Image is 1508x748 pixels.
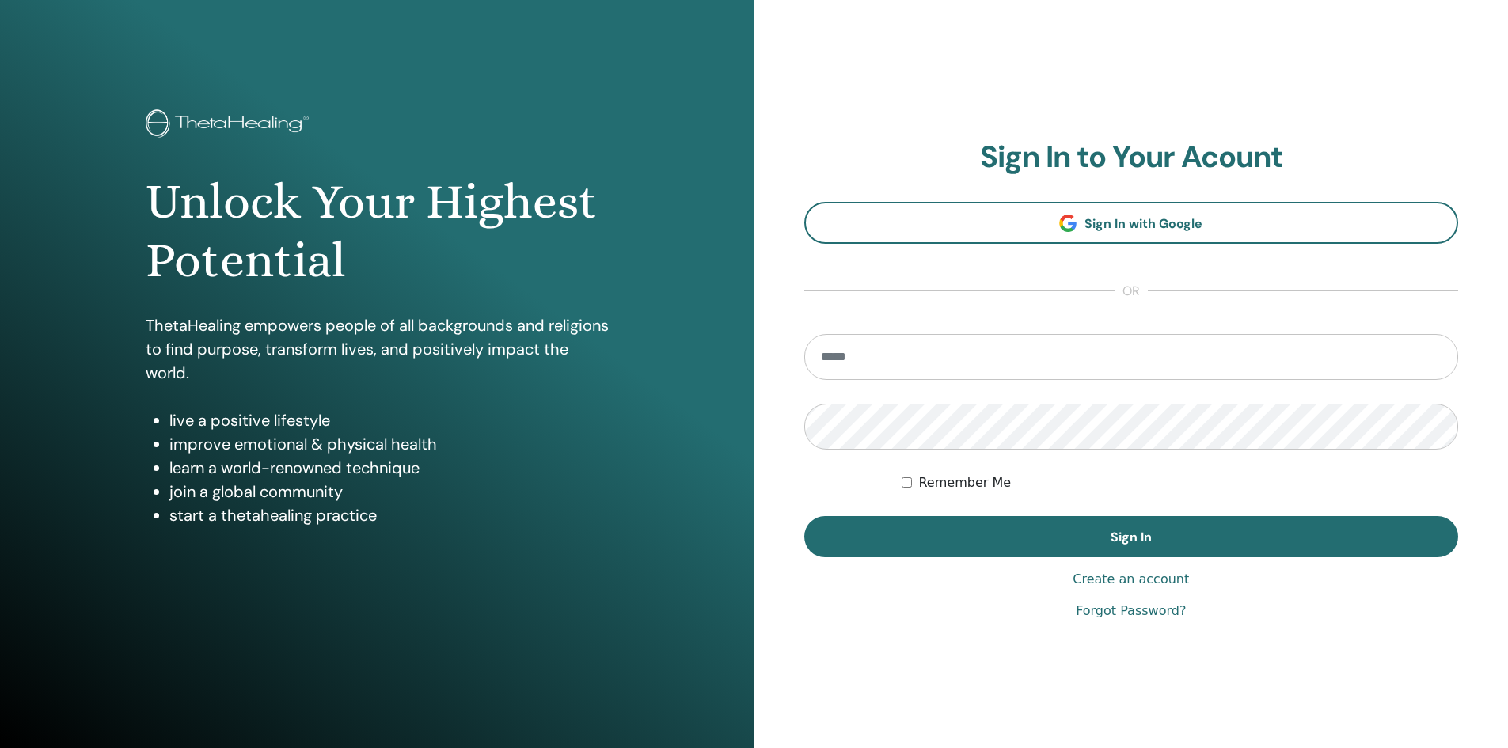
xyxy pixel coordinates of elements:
[804,139,1459,176] h2: Sign In to Your Acount
[169,432,609,456] li: improve emotional & physical health
[169,480,609,503] li: join a global community
[918,473,1011,492] label: Remember Me
[1115,282,1148,301] span: or
[169,408,609,432] li: live a positive lifestyle
[1084,215,1202,232] span: Sign In with Google
[146,173,609,290] h1: Unlock Your Highest Potential
[1076,602,1186,621] a: Forgot Password?
[169,503,609,527] li: start a thetahealing practice
[1073,570,1189,589] a: Create an account
[804,202,1459,244] a: Sign In with Google
[146,313,609,385] p: ThetaHealing empowers people of all backgrounds and religions to find purpose, transform lives, a...
[804,516,1459,557] button: Sign In
[169,456,609,480] li: learn a world-renowned technique
[1111,529,1152,545] span: Sign In
[902,473,1458,492] div: Keep me authenticated indefinitely or until I manually logout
